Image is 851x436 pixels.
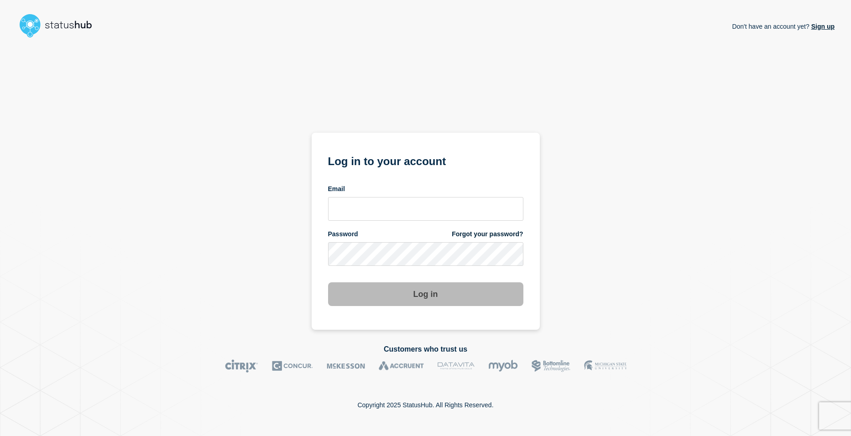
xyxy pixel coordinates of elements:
[16,345,835,353] h2: Customers who trust us
[357,401,493,409] p: Copyright 2025 StatusHub. All Rights Reserved.
[328,242,523,266] input: password input
[732,16,835,37] p: Don't have an account yet?
[452,230,523,239] a: Forgot your password?
[225,359,258,373] img: Citrix logo
[379,359,424,373] img: Accruent logo
[584,359,627,373] img: MSU logo
[532,359,570,373] img: Bottomline logo
[328,197,523,221] input: email input
[327,359,365,373] img: McKesson logo
[809,23,835,30] a: Sign up
[328,185,345,193] span: Email
[438,359,475,373] img: DataVita logo
[328,282,523,306] button: Log in
[488,359,518,373] img: myob logo
[272,359,313,373] img: Concur logo
[328,230,358,239] span: Password
[328,152,523,169] h1: Log in to your account
[16,11,103,40] img: StatusHub logo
